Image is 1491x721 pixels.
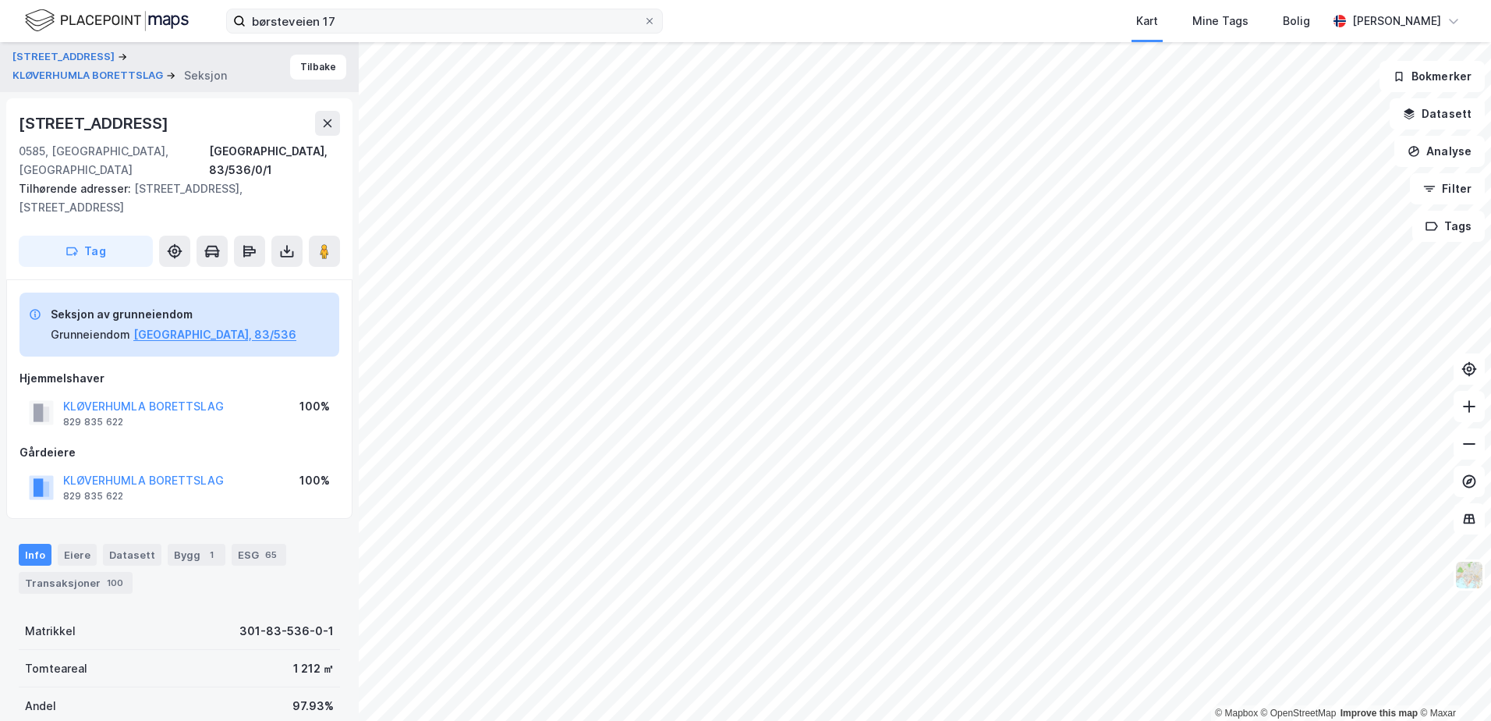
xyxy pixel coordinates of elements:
div: 100% [299,471,330,490]
div: 100 [104,575,126,591]
button: Tilbake [290,55,346,80]
div: Datasett [103,544,161,566]
div: Mine Tags [1192,12,1248,30]
div: Gårdeiere [19,443,339,462]
div: 829 835 622 [63,490,123,503]
span: Tilhørende adresser: [19,182,134,195]
div: Kontrollprogram for chat [1413,646,1491,721]
a: Mapbox [1215,708,1258,719]
button: Filter [1410,173,1485,204]
div: 100% [299,397,330,416]
div: 301-83-536-0-1 [239,622,334,641]
div: Kart [1136,12,1158,30]
div: Bygg [168,544,225,566]
div: Seksjon [184,66,227,85]
button: Bokmerker [1379,61,1485,92]
div: ESG [232,544,286,566]
button: Tags [1412,211,1485,242]
div: Transaksjoner [19,572,133,594]
div: Info [19,544,51,566]
a: Improve this map [1340,708,1418,719]
button: Datasett [1390,98,1485,130]
button: [GEOGRAPHIC_DATA], 83/536 [133,325,296,344]
div: 1 212 ㎡ [293,659,334,678]
div: 829 835 622 [63,416,123,428]
div: 65 [262,547,280,563]
div: 0585, [GEOGRAPHIC_DATA], [GEOGRAPHIC_DATA] [19,142,209,179]
button: Analyse [1394,136,1485,167]
div: Hjemmelshaver [19,369,339,388]
div: Matrikkel [25,622,76,641]
div: Eiere [58,544,97,566]
div: [STREET_ADDRESS] [19,111,172,136]
button: KLØVERHUMLA BORETTSLAG [12,68,166,83]
div: [STREET_ADDRESS], [STREET_ADDRESS] [19,179,328,217]
div: Grunneiendom [51,325,130,344]
div: Bolig [1283,12,1310,30]
iframe: Chat Widget [1413,646,1491,721]
div: 97.93% [292,697,334,716]
button: Tag [19,236,153,267]
div: Andel [25,697,56,716]
a: OpenStreetMap [1261,708,1337,719]
div: [PERSON_NAME] [1352,12,1441,30]
div: Seksjon av grunneiendom [51,305,296,324]
div: Tomteareal [25,659,87,678]
div: [GEOGRAPHIC_DATA], 83/536/0/1 [209,142,340,179]
button: [STREET_ADDRESS] [12,49,118,65]
div: 1 [204,547,219,563]
input: Søk på adresse, matrikkel, gårdeiere, leietakere eller personer [246,9,643,33]
img: logo.f888ab2527a4732fd821a326f86c7f29.svg [25,7,189,34]
img: Z [1454,560,1484,590]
